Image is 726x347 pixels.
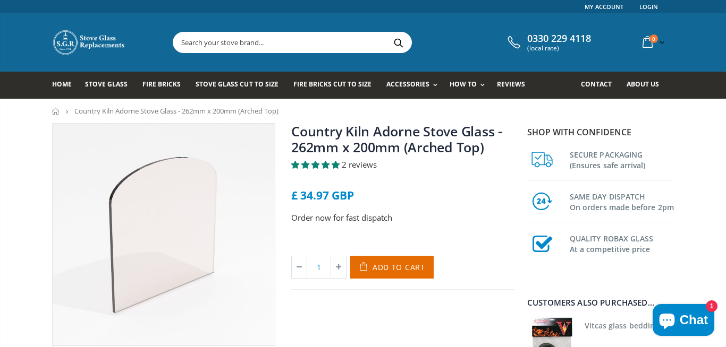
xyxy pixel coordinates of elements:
[373,262,425,272] span: Add to Cart
[52,29,126,56] img: Stove Glass Replacement
[570,231,674,255] h3: QUALITY ROBAX GLASS At a competitive price
[342,159,377,170] span: 2 reviews
[52,108,60,115] a: Home
[450,80,477,89] span: How To
[293,80,372,89] span: Fire Bricks Cut To Size
[581,80,612,89] span: Contact
[291,159,342,170] span: 5.00 stars
[53,124,275,345] img: gradualarchedtopstoveglass_0f695e2b-3908-45c1-9556-95c383649a52_800x_crop_center.jpg
[52,80,72,89] span: Home
[196,72,286,99] a: Stove Glass Cut To Size
[649,34,658,43] span: 0
[649,304,717,339] inbox-online-store-chat: Shopify online store chat
[142,72,189,99] a: Fire Bricks
[293,72,379,99] a: Fire Bricks Cut To Size
[196,80,278,89] span: Stove Glass Cut To Size
[638,32,667,53] a: 0
[291,188,354,203] span: £ 34.97 GBP
[386,80,429,89] span: Accessories
[527,33,591,45] span: 0330 229 4118
[527,126,674,138] p: Shop with confidence
[627,80,659,89] span: About us
[142,80,181,89] span: Fire Bricks
[85,80,128,89] span: Stove Glass
[581,72,620,99] a: Contact
[74,106,278,116] span: Country Kiln Adorne Stove Glass - 262mm x 200mm (Arched Top)
[527,45,591,52] span: (local rate)
[386,32,410,53] button: Search
[450,72,490,99] a: How To
[627,72,667,99] a: About us
[386,72,443,99] a: Accessories
[350,256,434,279] button: Add to Cart
[505,33,591,52] a: 0330 229 4118 (local rate)
[52,72,80,99] a: Home
[291,212,514,224] p: Order now for fast dispatch
[173,32,530,53] input: Search your stove brand...
[291,122,502,156] a: Country Kiln Adorne Stove Glass - 262mm x 200mm (Arched Top)
[527,299,674,307] div: Customers also purchased...
[570,148,674,171] h3: SECURE PACKAGING (Ensures safe arrival)
[85,72,136,99] a: Stove Glass
[497,80,525,89] span: Reviews
[570,189,674,213] h3: SAME DAY DISPATCH On orders made before 2pm
[497,72,533,99] a: Reviews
